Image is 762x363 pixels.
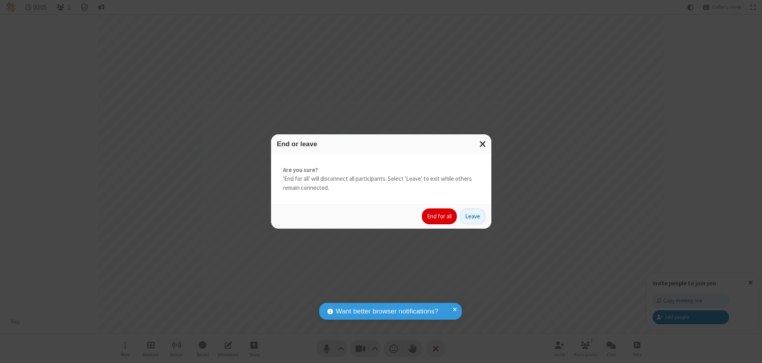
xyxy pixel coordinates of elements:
button: Close modal [475,134,491,154]
button: Leave [460,208,485,224]
button: End for all [422,208,457,224]
span: Want better browser notifications? [336,306,438,317]
strong: Are you sure? [283,166,479,175]
h3: End or leave [277,140,485,148]
div: 'End for all' will disconnect all participants. Select 'Leave' to exit while others remain connec... [271,154,491,204]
